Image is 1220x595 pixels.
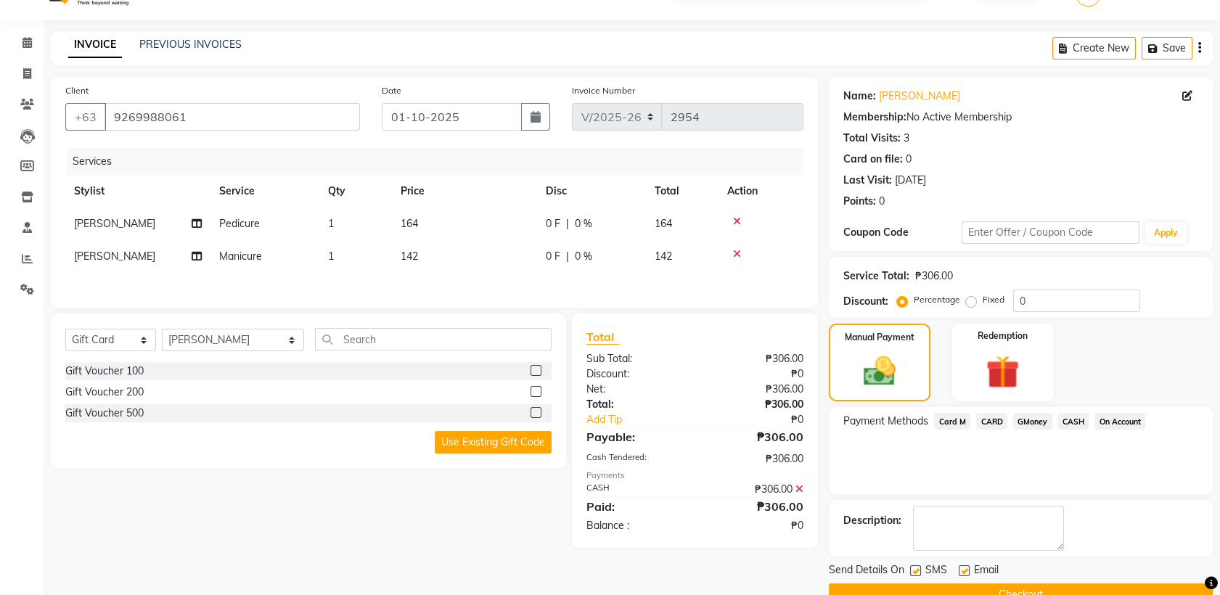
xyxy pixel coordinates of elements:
[219,250,262,263] span: Manicure
[843,110,1198,125] div: No Active Membership
[68,32,122,58] a: INVOICE
[1145,222,1187,244] button: Apply
[65,175,210,208] th: Stylist
[65,364,144,379] div: Gift Voucher 100
[829,562,904,580] span: Send Details On
[925,562,947,580] span: SMS
[1142,37,1192,59] button: Save
[566,216,569,231] span: |
[843,194,876,209] div: Points:
[575,249,592,264] span: 0 %
[695,366,815,382] div: ₱0
[401,250,418,263] span: 142
[695,498,815,515] div: ₱306.00
[546,249,560,264] span: 0 F
[566,249,569,264] span: |
[1013,413,1052,430] span: GMoney
[906,152,912,167] div: 0
[319,175,392,208] th: Qty
[914,293,960,306] label: Percentage
[401,217,418,230] span: 164
[655,217,672,230] span: 164
[843,89,876,104] div: Name:
[586,469,803,482] div: Payments
[962,221,1139,244] input: Enter Offer / Coupon Code
[1052,37,1136,59] button: Create New
[695,482,815,497] div: ₱306.00
[879,89,960,104] a: [PERSON_NAME]
[576,351,695,366] div: Sub Total:
[843,414,928,429] span: Payment Methods
[695,397,815,412] div: ₱306.00
[646,175,719,208] th: Total
[576,382,695,397] div: Net:
[695,451,815,467] div: ₱306.00
[210,175,319,208] th: Service
[382,84,401,97] label: Date
[576,498,695,515] div: Paid:
[65,385,144,400] div: Gift Voucher 200
[65,103,106,131] button: +63
[328,217,334,230] span: 1
[65,406,144,421] div: Gift Voucher 500
[586,329,620,345] span: Total
[74,250,155,263] span: [PERSON_NAME]
[695,351,815,366] div: ₱306.00
[1058,413,1089,430] span: CASH
[65,84,89,97] label: Client
[435,431,552,454] button: Use Existing Gift Code
[843,110,906,125] div: Membership:
[546,216,560,231] span: 0 F
[74,217,155,230] span: [PERSON_NAME]
[853,353,906,390] img: _cash.svg
[843,225,962,240] div: Coupon Code
[843,268,909,284] div: Service Total:
[904,131,909,146] div: 3
[67,148,814,175] div: Services
[719,175,803,208] th: Action
[219,217,260,230] span: Pedicure
[934,413,970,430] span: Card M
[843,152,903,167] div: Card on file:
[315,328,552,350] input: Search
[537,175,646,208] th: Disc
[572,84,635,97] label: Invoice Number
[576,412,715,427] a: Add Tip
[895,173,926,188] div: [DATE]
[105,103,360,131] input: Search by Name/Mobile/Email/Code
[576,518,695,533] div: Balance :
[1094,413,1145,430] span: On Account
[915,268,953,284] div: ₱306.00
[576,366,695,382] div: Discount:
[576,482,695,497] div: CASH
[575,216,592,231] span: 0 %
[845,331,914,344] label: Manual Payment
[655,250,672,263] span: 142
[328,250,334,263] span: 1
[695,518,815,533] div: ₱0
[715,412,814,427] div: ₱0
[983,293,1004,306] label: Fixed
[392,175,537,208] th: Price
[139,38,242,51] a: PREVIOUS INVOICES
[879,194,885,209] div: 0
[976,413,1007,430] span: CARD
[843,131,901,146] div: Total Visits:
[978,329,1028,342] label: Redemption
[975,351,1030,393] img: _gift.svg
[974,562,999,580] span: Email
[576,451,695,467] div: Cash Tendered:
[695,428,815,446] div: ₱306.00
[576,428,695,446] div: Payable:
[843,294,888,309] div: Discount:
[843,513,901,528] div: Description:
[695,382,815,397] div: ₱306.00
[576,397,695,412] div: Total:
[843,173,892,188] div: Last Visit:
